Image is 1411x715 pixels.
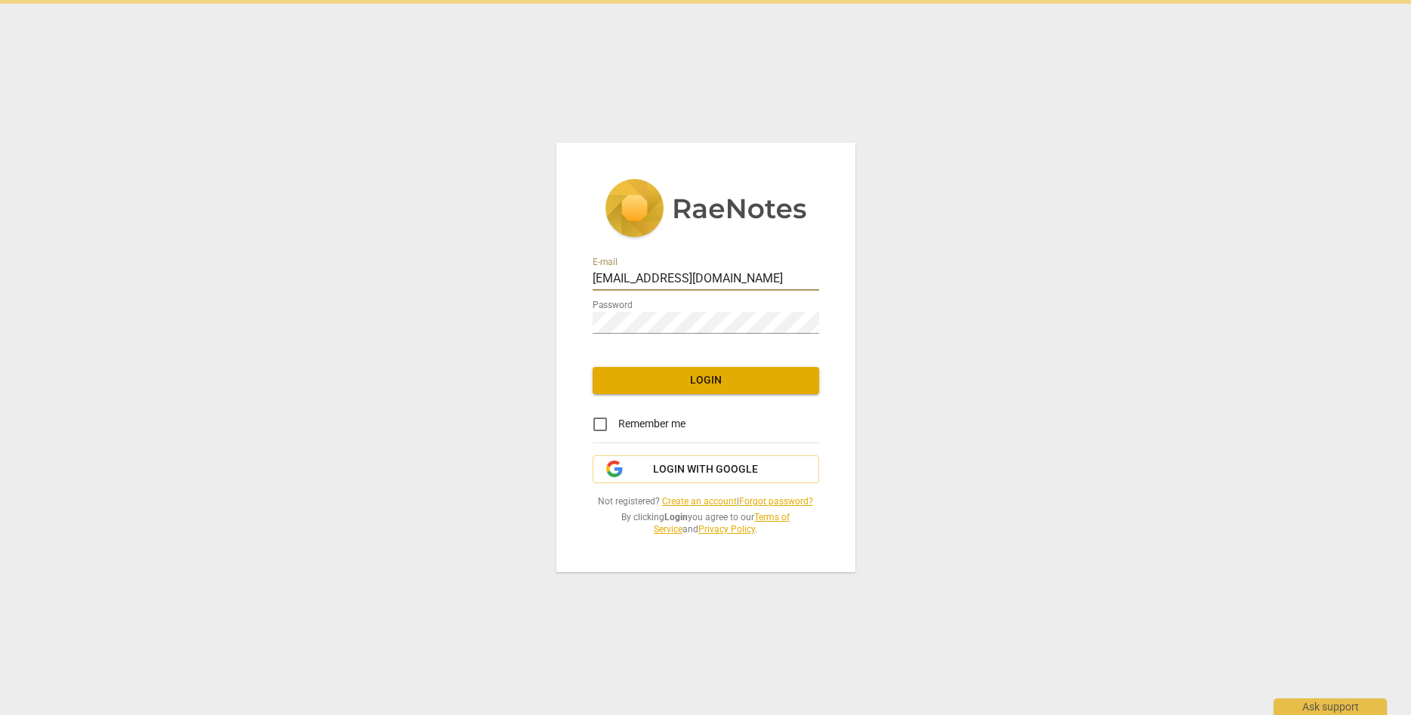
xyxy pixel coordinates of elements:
[593,495,819,508] span: Not registered? |
[593,257,618,267] label: E-mail
[653,462,758,477] span: Login with Google
[662,496,737,507] a: Create an account
[605,373,807,388] span: Login
[593,300,633,310] label: Password
[739,496,813,507] a: Forgot password?
[593,455,819,484] button: Login with Google
[1274,698,1387,715] div: Ask support
[698,524,755,535] a: Privacy Policy
[605,179,807,241] img: 5ac2273c67554f335776073100b6d88f.svg
[664,512,688,522] b: Login
[593,511,819,536] span: By clicking you agree to our and .
[618,416,685,432] span: Remember me
[593,367,819,394] button: Login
